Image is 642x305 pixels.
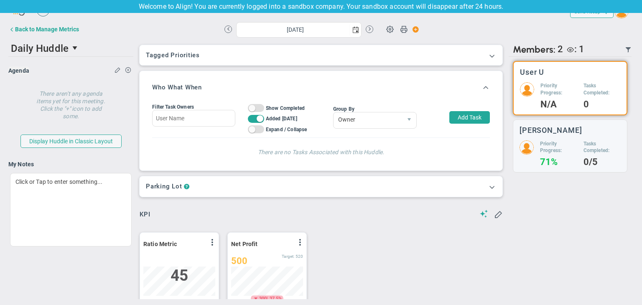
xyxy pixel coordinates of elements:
h5: Tasks Completed: [583,140,621,155]
span: Expand / Collapse [266,127,307,132]
span: Show Completed [266,105,305,111]
span: select [69,41,83,55]
img: 64089.Person.photo [520,140,534,155]
span: Net Profit [231,241,258,247]
span: Members: [513,44,555,55]
h4: 71% [540,158,577,166]
div: viewer v is a Viewer. [563,44,584,55]
span: Filter Updated Members [625,46,632,53]
h4: 0/5 [583,158,621,166]
h3: [PERSON_NAME] [520,126,582,134]
span: Print Huddle [400,25,408,37]
span: 300 [259,295,267,302]
h3: Parking Lot [146,183,182,191]
span: 37.5% [270,296,282,301]
h5: Priority Progress: [540,82,577,97]
span: select [402,112,416,128]
span: Edit My KPIs [494,210,502,218]
h5: Tasks Completed: [583,82,620,97]
span: 2 [558,44,563,55]
img: 208983.Person.photo [520,82,534,97]
h4: 0 [583,101,620,108]
span: 1 [579,44,584,54]
h3: Who What When [152,84,202,91]
div: Filter Task Owners [152,104,235,110]
div: Back to Manage Metrics [15,26,79,33]
h4: N/A [540,101,577,108]
span: 520 [296,254,303,259]
h3: Tagged Priorities [146,51,496,59]
h5: Priority Progress: [540,140,577,155]
span: Huddle Settings [382,21,398,37]
span: | [267,296,268,301]
span: 45 [171,267,188,285]
h3: User U [520,68,544,76]
h4: My Notes [8,160,133,168]
span: : [574,44,577,54]
span: Suggestions (AI Feature) [480,210,488,218]
h4: There are no Tasks Associated with this Huddle. [160,146,481,156]
button: Back to Manage Metrics [8,21,79,38]
span: 500 [231,256,247,266]
button: Display Huddle in Classic Layout [20,135,122,148]
div: Group By [333,106,417,112]
span: select [349,23,361,37]
span: Owner [334,112,402,127]
span: Agenda [8,67,29,74]
button: Add Task [449,111,490,124]
span: Ratio Metric [143,241,177,247]
span: KPI [140,211,150,218]
h4: There aren't any agenda items yet for this meeting. Click the "+" icon to add some. [33,84,109,120]
span: Daily Huddle [11,43,69,54]
div: Click or Tap to enter something... [10,173,132,247]
span: Target: [282,254,294,259]
span: Action Button [408,24,419,35]
input: User Name [152,110,235,127]
span: Added [DATE] [266,116,297,122]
